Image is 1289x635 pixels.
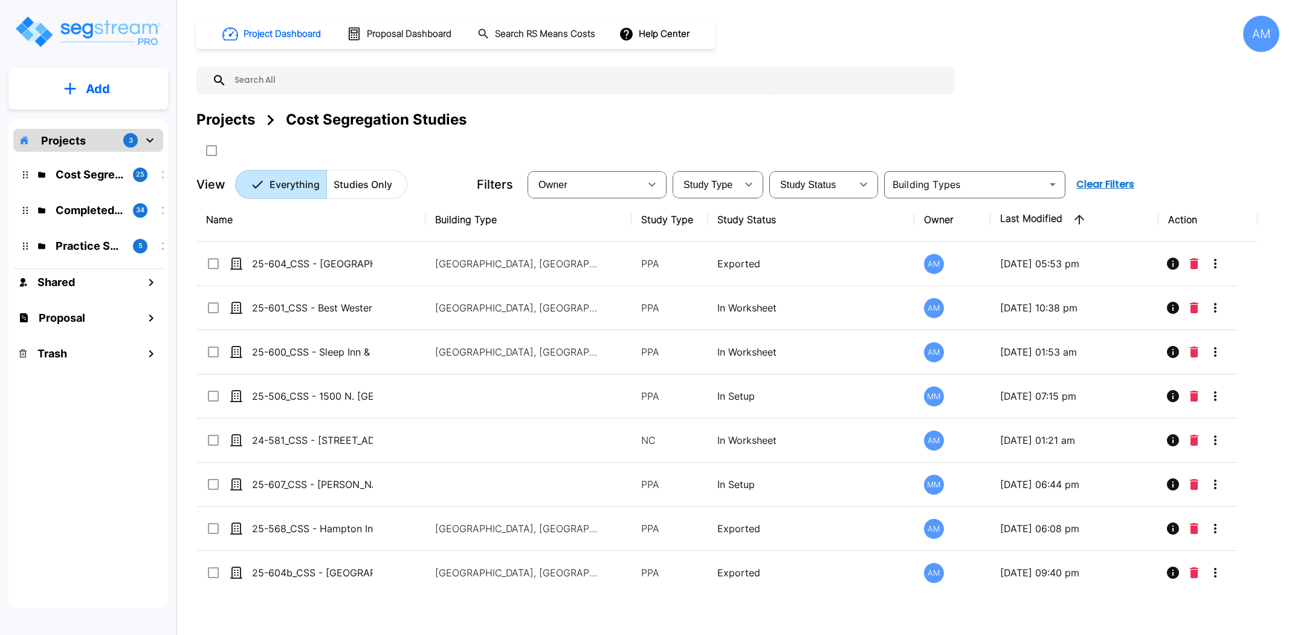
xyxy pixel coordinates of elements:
[708,198,914,242] th: Study Status
[1185,252,1203,276] button: Delete
[1000,433,1149,448] p: [DATE] 01:21 am
[1161,384,1185,408] button: Info
[924,475,944,495] div: MM
[1161,340,1185,364] button: Info
[717,256,904,271] p: Exported
[717,477,904,492] p: In Setup
[772,168,851,201] div: Select
[1203,384,1227,408] button: More-Options
[435,345,598,359] p: [GEOGRAPHIC_DATA], [GEOGRAPHIC_DATA]
[1203,472,1227,497] button: More-Options
[924,342,944,362] div: AM
[86,80,110,98] p: Add
[1203,428,1227,452] button: More-Options
[56,238,123,254] p: Practice Samples
[1161,516,1185,541] button: Info
[675,168,737,201] div: Select
[924,431,944,451] div: AM
[717,389,904,403] p: In Setup
[1185,472,1203,497] button: Delete
[1185,340,1203,364] button: Delete
[888,176,1042,193] input: Building Types
[477,175,513,194] p: Filters
[244,27,321,41] h1: Project Dashboard
[641,301,698,315] p: PPA
[1000,565,1149,580] p: [DATE] 09:40 pm
[41,132,86,149] p: Projects
[683,180,732,190] span: Study Type
[641,477,698,492] p: PPA
[218,21,328,47] button: Project Dashboard
[199,138,224,163] button: SelectAll
[196,198,425,242] th: Name
[37,345,67,362] h1: Trash
[252,301,373,315] p: 25-601_CSS - Best Western Plover, [GEOGRAPHIC_DATA] - Serenity Hosp - [PERSON_NAME]
[1203,561,1227,585] button: More-Options
[8,71,168,106] button: Add
[435,521,598,536] p: [GEOGRAPHIC_DATA], [GEOGRAPHIC_DATA]
[717,565,904,580] p: Exported
[270,177,320,192] p: Everything
[641,565,698,580] p: PPA
[1185,561,1203,585] button: Delete
[473,22,602,46] button: Search RS Means Costs
[252,256,373,271] p: 25-604_CSS - [GEOGRAPHIC_DATA], [GEOGRAPHIC_DATA], [GEOGRAPHIC_DATA] - Paradigm Hotels Group - [P...
[1000,301,1149,315] p: [DATE] 10:38 pm
[641,389,698,403] p: PPA
[990,198,1158,242] th: Last Modified
[1203,252,1227,276] button: More-Options
[1071,172,1139,197] button: Clear Filters
[252,433,373,448] p: 24-581_CSS - [STREET_ADDRESS] - WHZ Strategic Wealth LLC - [PERSON_NAME]
[1161,296,1185,320] button: Info
[717,433,904,448] p: In Worksheet
[56,202,123,218] p: Completed Projects
[1203,516,1227,541] button: More-Options
[1185,296,1203,320] button: Delete
[1161,561,1185,585] button: Info
[924,519,944,539] div: AM
[252,521,373,536] p: 25-568_CSS - Hampton Inn & Suites [GEOGRAPHIC_DATA], [GEOGRAPHIC_DATA] - V2 Capital Mgmt - [PERSO...
[227,67,948,94] input: Search All
[538,180,567,190] span: Owner
[252,477,373,492] p: 25-607_CSS - [PERSON_NAME] Oakland Mixed Use [GEOGRAPHIC_DATA], [GEOGRAPHIC_DATA] - [PERSON_NAME]...
[924,298,944,318] div: AM
[924,254,944,274] div: AM
[138,241,143,251] p: 5
[1185,516,1203,541] button: Delete
[924,386,944,406] div: MM
[1185,384,1203,408] button: Delete
[196,175,225,194] p: View
[425,198,632,242] th: Building Type
[717,521,904,536] p: Exported
[1203,340,1227,364] button: More-Options
[235,170,327,199] button: Everything
[14,15,162,49] img: Logo
[1000,521,1149,536] p: [DATE] 06:08 pm
[616,22,694,45] button: Help Center
[1243,16,1279,52] div: AM
[252,565,373,580] p: 25-604b_CSS - [GEOGRAPHIC_DATA], [GEOGRAPHIC_DATA], [GEOGRAPHIC_DATA] - Paradigm Hotels Group - [...
[252,389,373,403] p: 25-506_CSS - 1500 N. [GEOGRAPHIC_DATA], [GEOGRAPHIC_DATA] - [GEOGRAPHIC_DATA] Properties - [PERSO...
[56,166,123,183] p: Cost Segregation Studies
[1161,428,1185,452] button: Info
[717,301,904,315] p: In Worksheet
[1161,252,1185,276] button: Info
[641,521,698,536] p: PPA
[914,198,990,242] th: Owner
[1000,477,1149,492] p: [DATE] 06:44 pm
[136,169,144,180] p: 25
[342,21,458,47] button: Proposal Dashboard
[334,177,392,192] p: Studies Only
[1000,389,1149,403] p: [DATE] 07:15 pm
[1203,296,1227,320] button: More-Options
[435,301,598,315] p: [GEOGRAPHIC_DATA], [GEOGRAPHIC_DATA]
[235,170,407,199] div: Platform
[1044,176,1061,193] button: Open
[1000,345,1149,359] p: [DATE] 01:53 am
[1185,428,1203,452] button: Delete
[641,256,698,271] p: PPA
[1000,256,1149,271] p: [DATE] 05:53 pm
[326,170,407,199] button: Studies Only
[1158,198,1258,242] th: Action
[286,109,467,131] div: Cost Segregation Studies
